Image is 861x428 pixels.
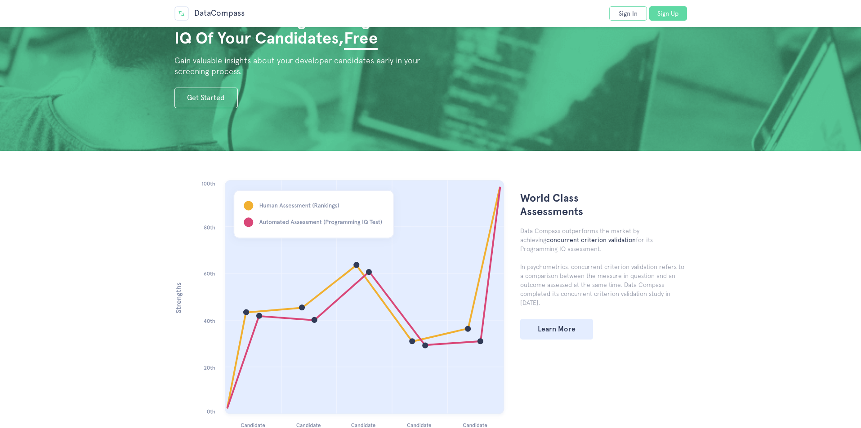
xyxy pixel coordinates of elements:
[520,191,601,218] h3: World Class Assessments
[546,236,636,243] span: concurrent criterion validation
[174,12,390,47] h1: Find Out the Programming IQ Of Your Candidates,
[520,319,593,340] a: Learn More
[649,6,687,21] a: Sign Up
[344,28,378,50] span: Free
[520,262,687,307] p: In psychometrics, concurrent criterion validation refers to a comparison between the measure in q...
[174,88,238,108] a: Get Started
[174,55,431,77] h2: Gain valuable insights about your developer candidates early in your screening process.
[174,6,189,21] img: Data Compass
[609,6,647,21] a: Sign In
[174,8,245,18] a: DataCompass
[520,226,687,253] p: Data Compass outperforms the market by achieving for its Programming IQ assessment.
